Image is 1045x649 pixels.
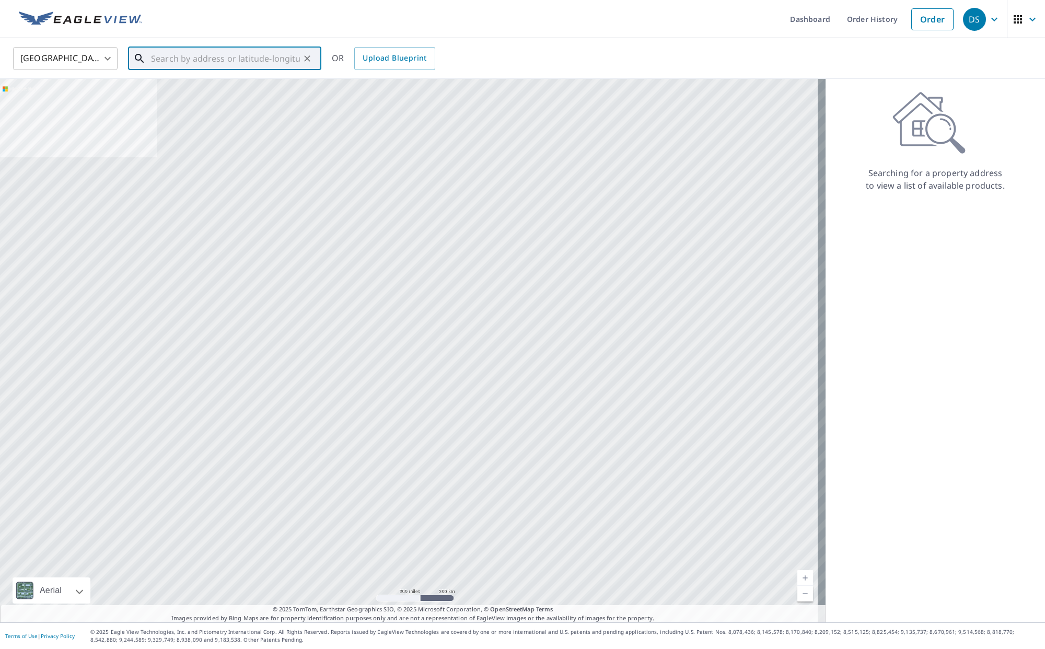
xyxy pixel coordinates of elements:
[5,632,38,640] a: Terms of Use
[300,51,315,66] button: Clear
[797,586,813,601] a: Current Level 5, Zoom Out
[19,11,142,27] img: EV Logo
[490,605,534,613] a: OpenStreetMap
[273,605,553,614] span: © 2025 TomTom, Earthstar Geographics SIO, © 2025 Microsoft Corporation, ©
[911,8,954,30] a: Order
[13,44,118,73] div: [GEOGRAPHIC_DATA]
[5,633,75,639] p: |
[332,47,435,70] div: OR
[963,8,986,31] div: DS
[151,44,300,73] input: Search by address or latitude-longitude
[37,577,65,604] div: Aerial
[797,570,813,586] a: Current Level 5, Zoom In
[536,605,553,613] a: Terms
[354,47,435,70] a: Upload Blueprint
[41,632,75,640] a: Privacy Policy
[363,52,426,65] span: Upload Blueprint
[865,167,1005,192] p: Searching for a property address to view a list of available products.
[13,577,90,604] div: Aerial
[90,628,1040,644] p: © 2025 Eagle View Technologies, Inc. and Pictometry International Corp. All Rights Reserved. Repo...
